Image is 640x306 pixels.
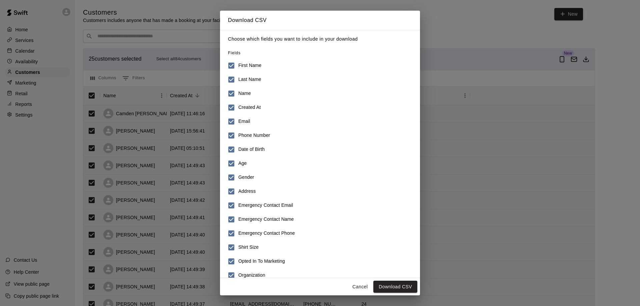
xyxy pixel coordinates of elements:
h6: First Name [238,62,261,69]
h6: Emergency Contact Phone [238,230,295,237]
h6: Emergency Contact Email [238,202,293,209]
h6: Date of Birth [238,146,265,153]
h6: Last Name [238,76,261,83]
h6: Email [238,118,250,125]
span: Fields [228,51,241,55]
h6: Emergency Contact Name [238,216,294,223]
p: Choose which fields you want to include in your download [228,36,412,43]
h6: Created At [238,104,261,111]
h2: Download CSV [220,11,420,30]
h6: Address [238,188,256,195]
h6: Opted In To Marketing [238,258,285,265]
h6: Organization [238,272,265,279]
button: Cancel [349,281,371,293]
h6: Phone Number [238,132,270,139]
h6: Name [238,90,251,97]
h6: Age [238,160,247,167]
h6: Gender [238,174,254,181]
button: Download CSV [373,281,417,293]
h6: Shirt Size [238,244,259,251]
